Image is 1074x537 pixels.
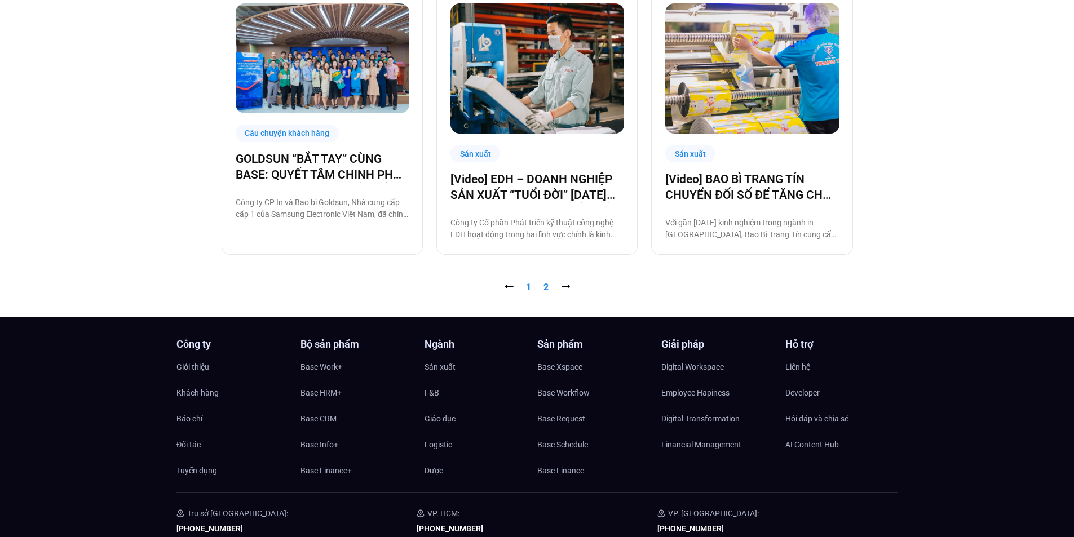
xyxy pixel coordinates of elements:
[785,436,839,453] span: AI Content Hub
[236,125,339,142] div: Câu chuyện khách hàng
[537,384,650,401] a: Base Workflow
[300,384,342,401] span: Base HRM+
[537,410,650,427] a: Base Request
[187,509,288,518] span: Trụ sở [GEOGRAPHIC_DATA]:
[785,384,820,401] span: Developer
[300,384,413,401] a: Base HRM+
[785,358,898,375] a: Liên hệ
[537,384,590,401] span: Base Workflow
[537,436,588,453] span: Base Schedule
[425,410,537,427] a: Giáo dục
[176,358,209,375] span: Giới thiệu
[425,384,537,401] a: F&B
[661,384,730,401] span: Employee Hapiness
[537,339,650,349] h4: Sản phẩm
[176,384,289,401] a: Khách hàng
[665,171,838,203] a: [Video] BAO BÌ TRANG TÍN CHUYỂN ĐỐI SỐ ĐỂ TĂNG CHẤT LƯỢNG, GIẢM CHI PHÍ
[236,3,409,113] img: Số hóa các quy trình làm việc cùng Base.vn là một bước trung gian cực kỳ quan trọng để Goldsun xâ...
[450,3,624,134] img: Doanh-nghiep-san-xua-edh-chuyen-doi-so-cung-base
[425,384,439,401] span: F&B
[300,339,413,349] h4: Bộ sản phẩm
[526,282,531,292] span: 1
[425,410,456,427] span: Giáo dục
[657,524,724,533] a: [PHONE_NUMBER]
[425,462,443,479] span: Dược
[785,410,898,427] a: Hỏi đáp và chia sẻ
[425,462,537,479] a: Dược
[561,282,570,292] a: ⭢
[661,436,774,453] a: Financial Management
[425,358,456,375] span: Sản xuất
[785,410,848,427] span: Hỏi đáp và chia sẻ
[176,410,202,427] span: Báo chí
[537,462,584,479] span: Base Finance
[176,462,289,479] a: Tuyển dụng
[176,462,217,479] span: Tuyển dụng
[300,410,337,427] span: Base CRM
[661,358,724,375] span: Digital Workspace
[425,339,537,349] h4: Ngành
[450,145,501,162] div: Sản xuất
[425,358,537,375] a: Sản xuất
[537,462,650,479] a: Base Finance
[661,339,774,349] h4: Giải pháp
[505,282,514,292] span: ⭠
[176,524,243,533] a: [PHONE_NUMBER]
[176,436,201,453] span: Đối tác
[450,171,624,203] a: [Video] EDH – DOANH NGHIỆP SẢN XUẤT “TUỔI ĐỜI” [DATE] VÀ CÂU CHUYỆN CHUYỂN ĐỔI SỐ CÙNG [DOMAIN_NAME]
[785,384,898,401] a: Developer
[543,282,549,292] a: 2
[537,410,585,427] span: Base Request
[661,410,740,427] span: Digital Transformation
[236,151,409,183] a: GOLDSUN “BẮT TAY” CÙNG BASE: QUYẾT TÂM CHINH PHỤC CHẶNG ĐƯỜNG CHUYỂN ĐỔI SỐ TOÀN DIỆN
[661,358,774,375] a: Digital Workspace
[425,436,452,453] span: Logistic
[176,410,289,427] a: Báo chí
[665,145,715,162] div: Sản xuất
[537,358,582,375] span: Base Xspace
[425,436,537,453] a: Logistic
[300,358,342,375] span: Base Work+
[785,358,810,375] span: Liên hệ
[176,358,289,375] a: Giới thiệu
[176,339,289,349] h4: Công ty
[300,358,413,375] a: Base Work+
[785,436,898,453] a: AI Content Hub
[537,436,650,453] a: Base Schedule
[417,524,483,533] a: [PHONE_NUMBER]
[222,281,853,294] nav: Pagination
[176,384,219,401] span: Khách hàng
[668,509,759,518] span: VP. [GEOGRAPHIC_DATA]:
[427,509,459,518] span: VP. HCM:
[300,462,413,479] a: Base Finance+
[300,410,413,427] a: Base CRM
[300,436,338,453] span: Base Info+
[300,462,352,479] span: Base Finance+
[300,436,413,453] a: Base Info+
[661,436,741,453] span: Financial Management
[450,217,624,241] p: Công ty Cổ phần Phát triển kỹ thuật công nghệ EDH hoạt động trong hai lĩnh vực chính là kinh doan...
[450,3,624,134] a: Doanh-nghiep-san-xua-edh-chuyen-doi-so-cung-base
[661,384,774,401] a: Employee Hapiness
[665,217,838,241] p: Với gần [DATE] kinh nghiệm trong ngành in [GEOGRAPHIC_DATA], Bao Bì Trang Tín cung cấp tất cả các...
[236,197,409,220] p: Công ty CP In và Bao bì Goldsun, Nhà cung cấp cấp 1 của Samsung Electronic Việt Nam, đã chính thứ...
[176,436,289,453] a: Đối tác
[537,358,650,375] a: Base Xspace
[785,339,898,349] h4: Hỗ trợ
[661,410,774,427] a: Digital Transformation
